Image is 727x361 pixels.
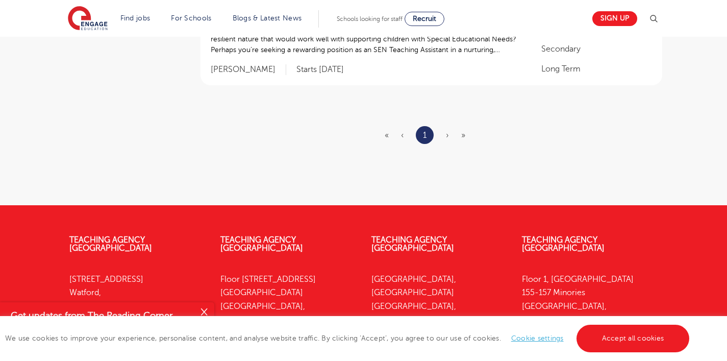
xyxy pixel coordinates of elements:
a: Teaching Agency [GEOGRAPHIC_DATA] [220,235,303,253]
a: Teaching Agency [GEOGRAPHIC_DATA] [69,235,152,253]
p: [GEOGRAPHIC_DATA], [GEOGRAPHIC_DATA] [GEOGRAPHIC_DATA], LS1 5SH 0113 323 7633 [371,273,507,353]
span: « [385,131,389,140]
a: Teaching Agency [GEOGRAPHIC_DATA] [371,235,454,253]
span: Schools looking for staff [337,15,403,22]
img: Engage Education [68,6,108,32]
a: Teaching Agency [GEOGRAPHIC_DATA] [522,235,605,253]
a: Accept all cookies [576,325,690,352]
p: Long Term [541,63,651,75]
p: Psychology Graduate wanted – SEN Teaching Assistant Do you possess an empathetic and resilient na... [211,23,521,55]
span: › [446,131,449,140]
p: Floor [STREET_ADDRESS] [GEOGRAPHIC_DATA] [GEOGRAPHIC_DATA], BN1 3XF 01273 447633 [220,273,356,353]
p: Secondary [541,43,651,55]
p: Starts [DATE] [296,64,344,75]
button: Close [194,302,214,323]
a: Sign up [592,11,637,26]
p: [STREET_ADDRESS] Watford, WD17 1SZ 01923 281040 [69,273,205,340]
span: Recruit [413,15,436,22]
span: We use cookies to improve your experience, personalise content, and analyse website traffic. By c... [5,334,692,342]
a: Recruit [405,12,444,26]
a: For Schools [171,14,211,22]
span: » [461,131,465,140]
a: 1 [423,129,427,142]
span: [PERSON_NAME] [211,64,286,75]
span: ‹ [401,131,404,140]
p: Floor 1, [GEOGRAPHIC_DATA] 155-157 Minories [GEOGRAPHIC_DATA], EC3N 1LJ 0333 150 8020 [522,273,658,353]
a: Find jobs [120,14,151,22]
a: Blogs & Latest News [233,14,302,22]
h4: Get updates from The Reading Corner [11,309,193,322]
a: Cookie settings [511,334,564,342]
